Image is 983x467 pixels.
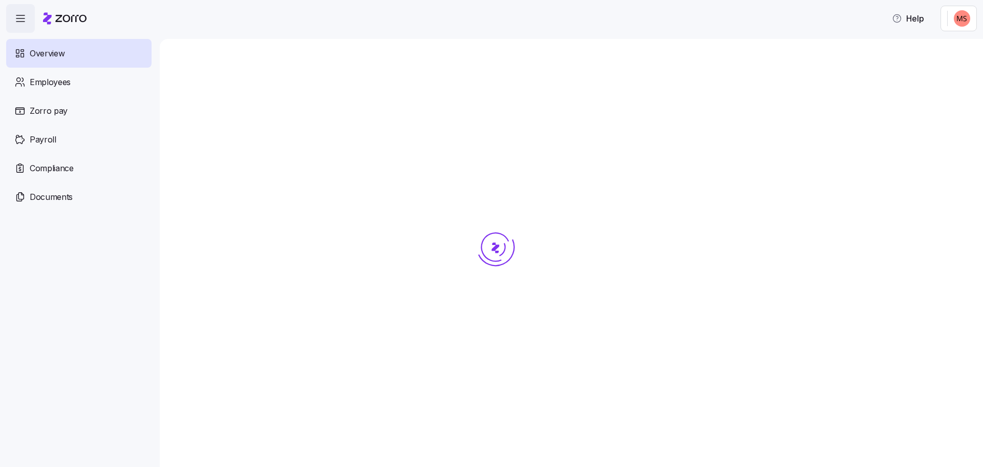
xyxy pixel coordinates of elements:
[892,12,924,25] span: Help
[6,125,152,154] a: Payroll
[6,182,152,211] a: Documents
[30,105,68,117] span: Zorro pay
[30,191,73,204] span: Documents
[6,68,152,96] a: Employees
[954,10,970,27] img: 2036fec1cf29fd21ec70dd10b3e8dc14
[884,8,932,29] button: Help
[30,76,71,89] span: Employees
[30,47,65,60] span: Overview
[30,133,56,146] span: Payroll
[30,162,74,175] span: Compliance
[6,96,152,125] a: Zorro pay
[6,39,152,68] a: Overview
[6,154,152,182] a: Compliance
